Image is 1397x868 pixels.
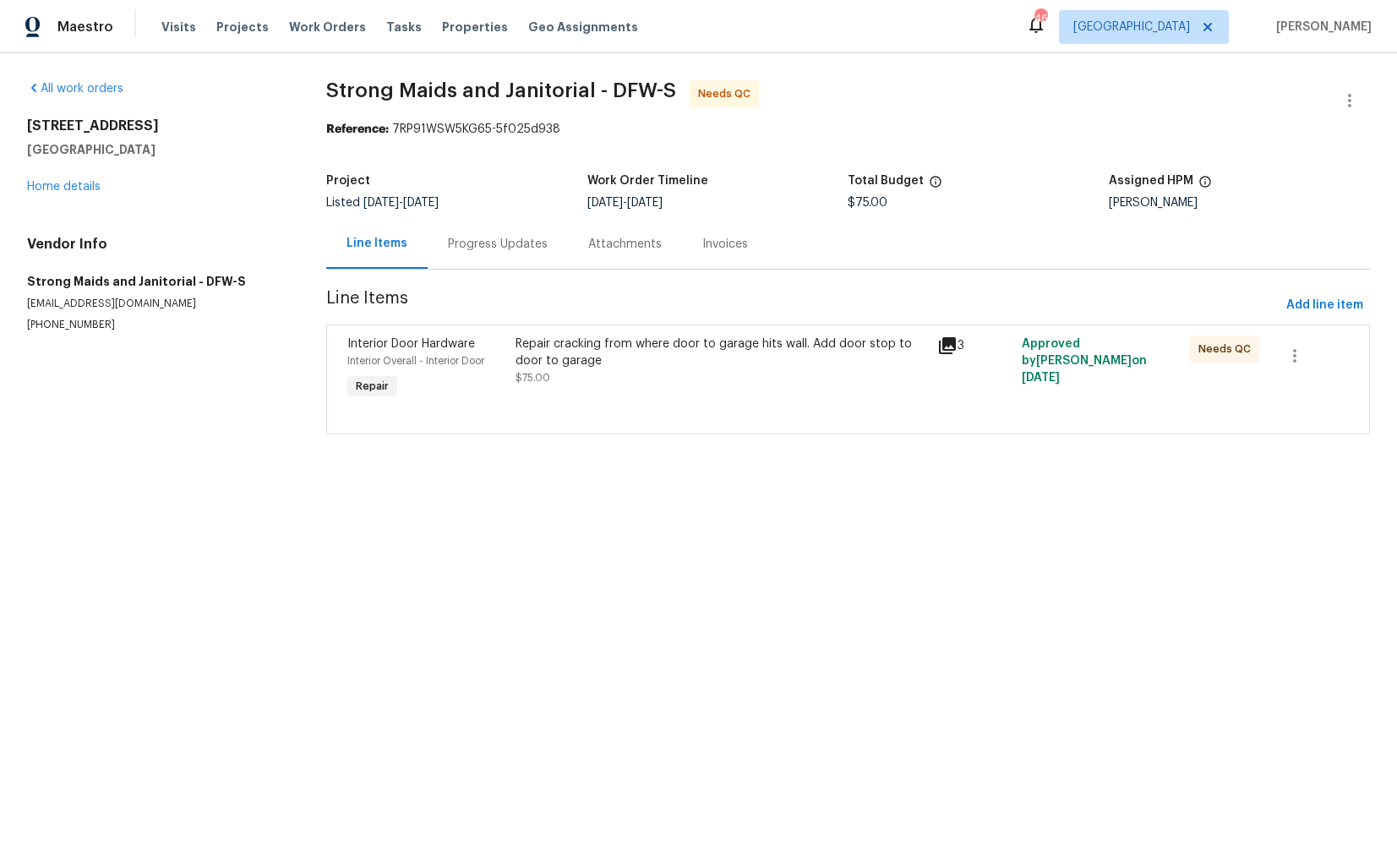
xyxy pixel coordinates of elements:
div: Line Items [347,235,407,252]
a: Home details [27,181,101,193]
span: [DATE] [363,197,399,209]
span: Approved by [PERSON_NAME] on [1022,338,1147,384]
a: All work orders [27,83,123,95]
div: [PERSON_NAME] [1109,197,1370,209]
span: Line Items [326,290,1280,321]
h5: Work Order Timeline [587,175,708,187]
span: Listed [326,197,439,209]
div: 3 [937,336,1012,356]
p: [EMAIL_ADDRESS][DOMAIN_NAME] [27,297,286,311]
span: Projects [216,19,269,35]
span: [DATE] [403,197,439,209]
span: Geo Assignments [528,19,638,35]
h5: Strong Maids and Janitorial - DFW-S [27,273,286,290]
p: [PHONE_NUMBER] [27,318,286,332]
span: Repair [349,378,396,395]
b: Reference: [326,123,389,135]
span: $75.00 [848,197,887,209]
h5: [GEOGRAPHIC_DATA] [27,141,286,158]
span: Visits [161,19,196,35]
span: [DATE] [627,197,663,209]
span: Maestro [57,19,113,35]
h5: Assigned HPM [1109,175,1193,187]
span: Tasks [386,21,422,33]
span: [DATE] [587,197,623,209]
div: Invoices [702,236,748,253]
h2: [STREET_ADDRESS] [27,117,286,134]
h5: Project [326,175,370,187]
span: The total cost of line items that have been proposed by Opendoor. This sum includes line items th... [929,175,942,197]
span: - [587,197,663,209]
span: [PERSON_NAME] [1269,19,1372,35]
div: 46 [1034,10,1046,27]
button: Add line item [1280,290,1370,321]
h5: Total Budget [848,175,924,187]
span: Properties [442,19,508,35]
span: Add line item [1286,295,1363,316]
div: Repair cracking from where door to garage hits wall. Add door stop to door to garage [516,336,927,369]
span: [GEOGRAPHIC_DATA] [1073,19,1190,35]
div: Progress Updates [448,236,548,253]
span: [DATE] [1022,372,1060,384]
h4: Vendor Info [27,236,286,253]
span: Interior Door Hardware [347,338,475,350]
span: $75.00 [516,373,550,383]
span: Interior Overall - Interior Door [347,356,484,366]
span: Needs QC [698,85,757,102]
div: 7RP91WSW5KG65-5f025d938 [326,121,1370,138]
div: Attachments [588,236,662,253]
span: Needs QC [1198,341,1258,358]
span: The hpm assigned to this work order. [1198,175,1212,197]
span: Strong Maids and Janitorial - DFW-S [326,80,676,101]
span: Work Orders [289,19,366,35]
span: - [363,197,439,209]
